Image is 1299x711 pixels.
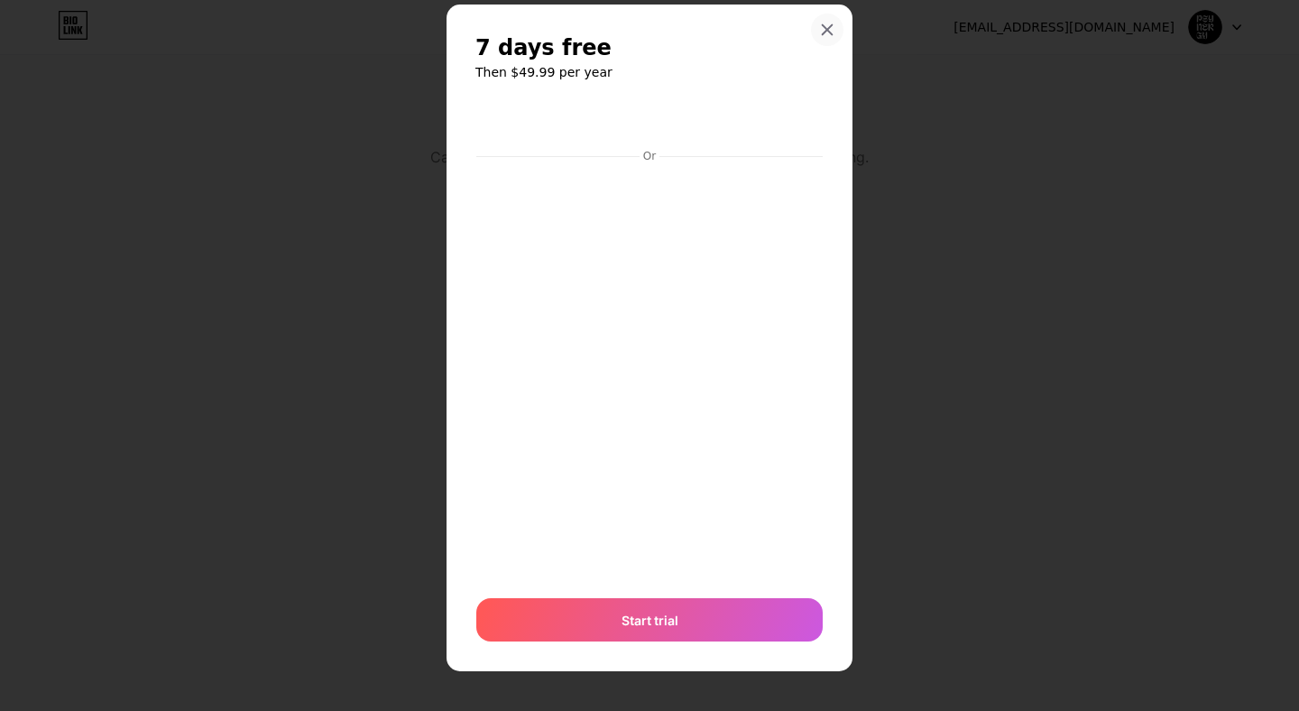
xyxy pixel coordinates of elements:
[475,63,824,81] h6: Then $49.99 per year
[475,33,612,62] span: 7 days free
[622,611,678,630] span: Start trial
[476,100,823,143] iframe: Cadre de bouton sécurisé pour le paiement
[640,149,659,163] div: Or
[473,165,826,580] iframe: Cadre de saisie sécurisé pour le paiement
